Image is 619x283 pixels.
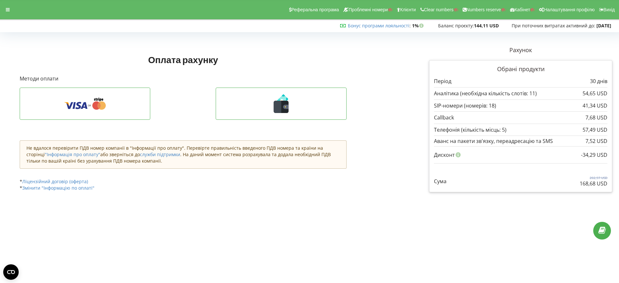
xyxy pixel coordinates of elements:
[140,151,180,157] a: служби підтримки
[434,65,607,73] p: Обрані продукти
[3,264,19,280] button: Open CMP widget
[434,114,454,121] p: Callback
[467,7,501,12] span: Numbers reserve
[348,23,409,29] a: Бонус програми лояльності
[45,151,100,157] a: "Інформація про оплату"
[20,140,347,169] div: Не вдалося перевірити ПДВ номер компанії в "Інформації про оплату". Перевірте правильність введен...
[580,180,607,187] p: 168,68 USD
[583,90,607,97] p: 54,65 USD
[474,23,499,29] strong: 144,11 USD
[429,46,612,54] p: Рахунок
[585,138,607,144] div: 7,52 USD
[515,7,530,12] span: Кабінет
[424,7,454,12] span: Clear numbers
[604,7,615,12] span: Вихід
[544,7,594,12] span: Налаштування профілю
[583,126,607,134] p: 57,49 USD
[349,7,388,12] span: Проблемні номери
[22,178,88,184] a: Ліцензійний договір (оферта)
[291,7,339,12] span: Реферальна програма
[20,54,347,65] h1: Оплата рахунку
[434,178,447,185] p: Сума
[581,149,607,161] div: -34,29 USD
[434,126,506,134] p: Телефонія (кількість місць: 5)
[438,23,474,29] span: Баланс проєкту:
[580,175,607,180] p: 202,97 USD
[590,78,607,85] p: 30 днів
[596,23,611,29] strong: [DATE]
[400,7,416,12] span: Клієнти
[583,102,607,109] p: 41,34 USD
[434,78,451,85] p: Період
[434,102,496,109] p: SIP-номери (номерів: 18)
[434,90,537,97] p: Аналітика (необхідна кількість слотів: 11)
[348,23,411,29] span: :
[22,185,94,191] a: Змінити "Інформацію по оплаті"
[20,75,347,82] p: Методи оплати
[512,23,595,29] span: При поточних витратах активний до:
[434,149,607,161] div: Дисконт
[412,23,425,29] strong: 1%
[434,138,607,144] div: Аванс на пакети зв'язку, переадресацію та SMS
[585,114,607,121] p: 7,68 USD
